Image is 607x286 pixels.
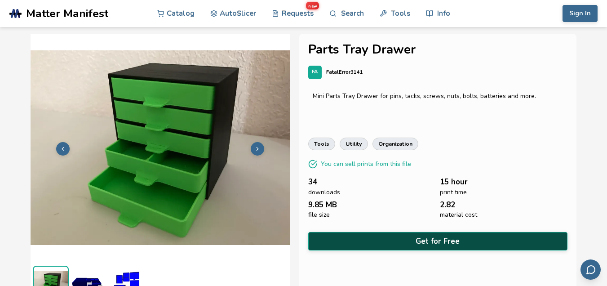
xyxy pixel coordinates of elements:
[440,201,455,209] span: 2.82
[440,189,467,196] span: print time
[580,259,601,280] button: Send feedback via email
[308,201,337,209] span: 9.85 MB
[308,43,568,57] h1: Parts Tray Drawer
[308,138,335,150] a: tools
[372,138,418,150] a: organization
[308,211,330,219] span: file size
[306,2,319,9] span: new
[340,138,368,150] a: utility
[308,189,340,196] span: downloads
[312,69,318,75] span: FA
[308,178,317,186] span: 34
[26,7,108,20] span: Matter Manifest
[308,232,568,250] button: Get for Free
[563,5,598,22] button: Sign In
[321,159,411,169] p: You can sell prints from this file
[326,67,363,77] p: FatalError3141
[440,211,477,219] span: material cost
[440,178,468,186] span: 15 hour
[313,93,563,100] div: Mini Parts Tray Drawer for pins, tacks, screws, nuts, bolts, batteries and more.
